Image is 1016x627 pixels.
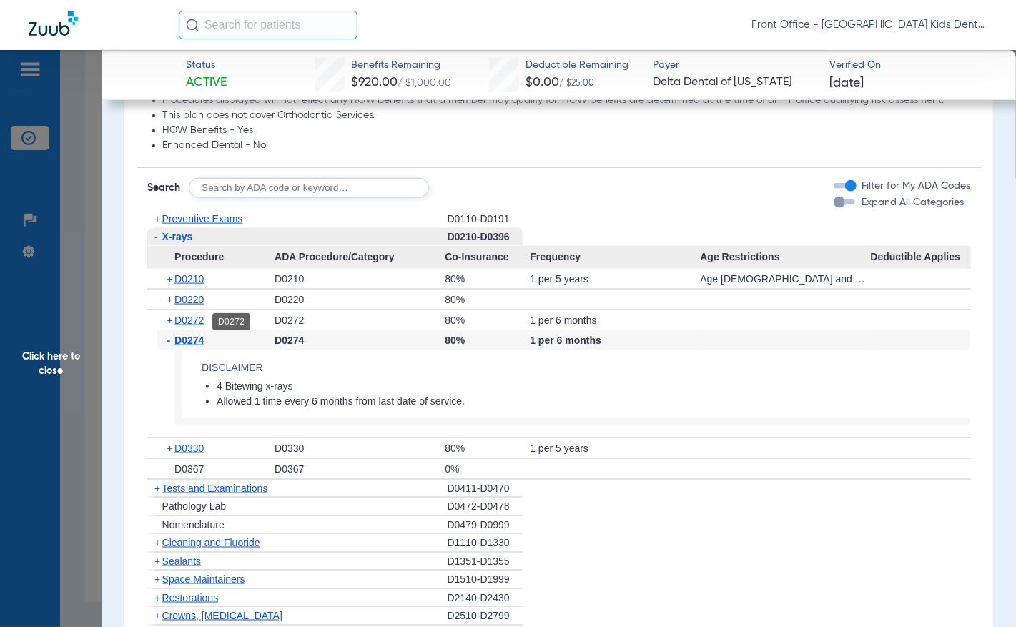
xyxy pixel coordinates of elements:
div: D1510-D1999 [448,571,523,589]
span: D0330 [174,443,204,454]
label: Filter for My ADA Codes [859,179,971,194]
span: + [167,269,175,289]
span: Procedure [147,246,275,269]
span: + [167,290,175,310]
li: Allowed 1 time every 6 months from last date of service. [217,395,970,408]
span: D0274 [174,335,204,346]
div: 1 per 5 years [530,438,700,458]
div: D0110-D0191 [448,210,523,228]
div: D0472-D0478 [448,498,523,516]
span: ADA Procedure/Category [275,246,445,269]
div: Age [DEMOGRAPHIC_DATA] and older [700,269,870,289]
span: Search [147,181,180,195]
span: Frequency [530,246,700,269]
span: - [167,330,175,350]
span: Deductible Remaining [526,58,628,73]
span: / $1,000.00 [398,78,451,88]
span: - [154,231,158,242]
div: 0% [445,459,530,479]
iframe: Chat Widget [945,558,1016,627]
span: + [167,438,175,458]
div: D0330 [275,438,445,458]
span: Benefits Remaining [351,58,451,73]
span: Expand All Categories [862,197,965,207]
span: + [154,483,160,494]
span: Active [186,74,227,92]
div: D0210-D0396 [448,228,523,247]
div: D0367 [275,459,445,479]
span: + [154,556,160,567]
span: Tests and Examinations [162,483,268,494]
span: Sealants [162,556,201,567]
span: Payer [653,58,817,73]
div: D0272 [275,310,445,330]
span: D0210 [174,273,204,285]
span: Delta Dental of [US_STATE] [653,74,817,92]
span: + [154,592,160,603]
span: Restorations [162,592,219,603]
div: 80% [445,310,530,330]
span: Pathology Lab [162,500,227,512]
span: Deductible Applies [871,246,971,269]
span: + [154,610,160,621]
div: D2140-D2430 [448,589,523,608]
div: 1 per 6 months [530,330,700,350]
span: Status [186,58,227,73]
li: Enhanced Dental - No [162,139,971,152]
div: D1110-D1330 [448,534,523,553]
li: HOW Benefits - Yes [162,124,971,137]
img: Search Icon [186,19,199,31]
input: Search by ADA code or keyword… [189,178,429,198]
span: Front Office - [GEOGRAPHIC_DATA] Kids Dental [751,18,987,32]
div: 1 per 6 months [530,310,700,330]
li: This plan does not cover Orthodontia Services. [162,109,971,122]
span: Preventive Exams [162,213,243,224]
div: D1351-D1355 [448,553,523,571]
span: Space Maintainers [162,573,245,585]
span: X-rays [162,231,193,242]
span: Co-Insurance [445,246,530,269]
span: $0.00 [526,76,559,89]
span: Nomenclature [162,519,225,530]
li: 4 Bitewing x-rays [217,380,970,393]
div: D0411-D0470 [448,480,523,498]
span: [DATE] [829,74,864,92]
span: D0367 [174,463,204,475]
span: Verified On [829,58,993,73]
div: 80% [445,330,530,350]
span: Age Restrictions [700,246,870,269]
span: + [154,537,160,548]
div: D0210 [275,269,445,289]
span: Crowns, [MEDICAL_DATA] [162,610,282,621]
span: / $25.00 [559,79,594,88]
span: + [167,310,175,330]
span: + [154,213,160,224]
span: $920.00 [351,76,398,89]
h4: Disclaimer [202,360,970,375]
li: Procedures displayed will not reflect any HOW benefits that a member may qualify for. HOW benefit... [162,94,971,107]
div: D2510-D2799 [448,607,523,626]
div: 80% [445,269,530,289]
div: 80% [445,438,530,458]
div: D0274 [275,330,445,350]
img: Zuub Logo [29,11,78,36]
div: D0220 [275,290,445,310]
div: 1 per 5 years [530,269,700,289]
span: + [154,573,160,585]
div: 80% [445,290,530,310]
span: Cleaning and Fluoride [162,537,260,548]
div: D0479-D0999 [448,516,523,535]
span: D0272 [174,315,204,326]
input: Search for patients [179,11,357,39]
div: D0272 [212,313,250,330]
span: D0220 [174,294,204,305]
